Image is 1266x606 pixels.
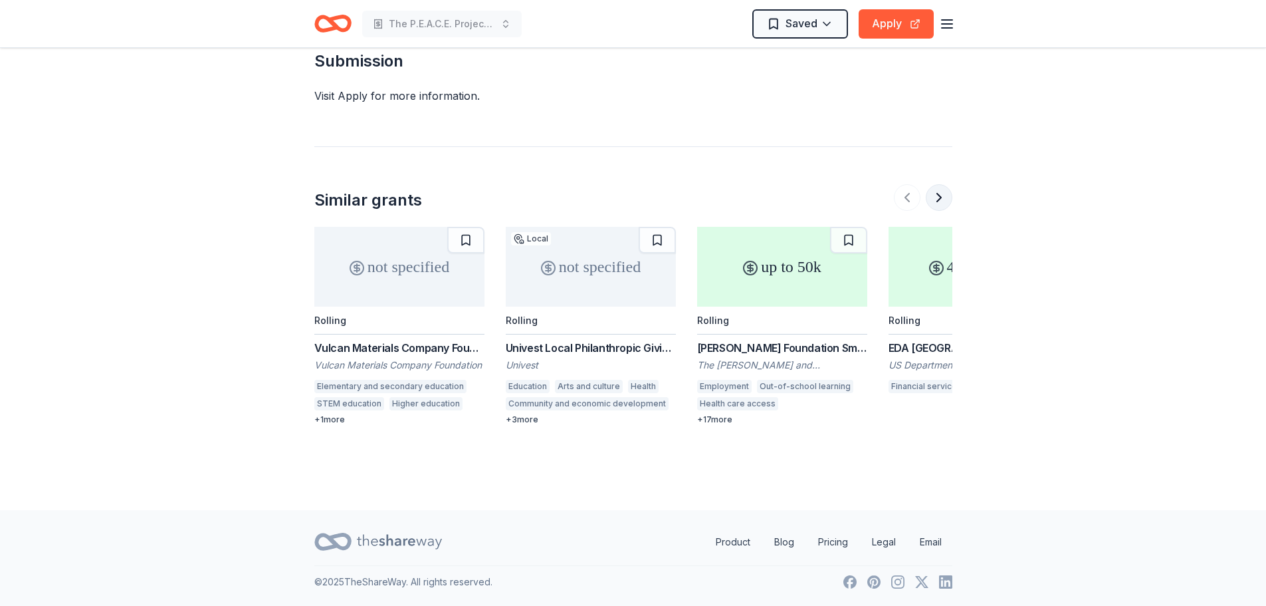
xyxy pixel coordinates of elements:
[506,380,550,393] div: Education
[697,315,729,326] div: Rolling
[697,340,867,356] div: [PERSON_NAME] Foundation Small Grants Program
[506,397,669,410] div: Community and economic development
[705,529,952,555] nav: quick links
[314,397,384,410] div: STEM education
[752,9,848,39] button: Saved
[705,529,761,555] a: Product
[859,9,934,39] button: Apply
[314,359,484,372] div: Vulcan Materials Company Foundation
[506,227,676,307] div: not specified
[506,315,538,326] div: Rolling
[506,359,676,372] div: Univest
[506,340,676,356] div: Univest Local Philanthropic Giving Program
[389,397,463,410] div: Higher education
[628,380,659,393] div: Health
[314,51,952,72] h2: Submission
[314,8,352,39] a: Home
[764,529,805,555] a: Blog
[555,380,623,393] div: Arts and culture
[697,380,752,393] div: Employment
[697,227,867,307] div: up to 50k
[314,574,492,590] p: © 2025 TheShareWay. All rights reserved.
[757,380,853,393] div: Out-of-school learning
[807,529,859,555] a: Pricing
[506,227,676,425] a: not specifiedLocalRollingUnivest Local Philanthropic Giving ProgramUnivestEducationArts and cultu...
[314,414,484,425] div: + 1 more
[889,227,1059,397] a: 40k – 300kRollingEDA [GEOGRAPHIC_DATA] FY 2016–FY 2019 Planning Program and Local Technical Assis...
[889,227,1059,307] div: 40k – 300k
[314,227,484,307] div: not specified
[889,380,964,393] div: Financial services
[697,397,778,410] div: Health care access
[889,340,1059,356] div: EDA [GEOGRAPHIC_DATA] FY 2016–FY 2019 Planning Program and Local Technical Assistance Program
[314,380,467,393] div: Elementary and secondary education
[909,529,952,555] a: Email
[861,529,906,555] a: Legal
[314,190,422,211] div: Similar grants
[786,15,817,32] span: Saved
[697,359,867,372] div: The [PERSON_NAME] and [PERSON_NAME] Foundation
[889,315,920,326] div: Rolling
[314,315,346,326] div: Rolling
[697,227,867,425] a: up to 50kRolling[PERSON_NAME] Foundation Small Grants ProgramThe [PERSON_NAME] and [PERSON_NAME] ...
[362,11,522,37] button: The P.E.A.C.E. Project (Providing Education Arts, Care & Empowerment)
[314,88,952,104] div: Visit Apply for more information.
[389,16,495,32] span: The P.E.A.C.E. Project (Providing Education Arts, Care & Empowerment)
[697,414,867,425] div: + 17 more
[511,232,551,245] div: Local
[506,414,676,425] div: + 3 more
[314,340,484,356] div: Vulcan Materials Company Foundation Grant
[889,359,1059,372] div: US Department of Commerce: Economic Development Administration (EDA)
[314,227,484,425] a: not specifiedRollingVulcan Materials Company Foundation GrantVulcan Materials Company FoundationE...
